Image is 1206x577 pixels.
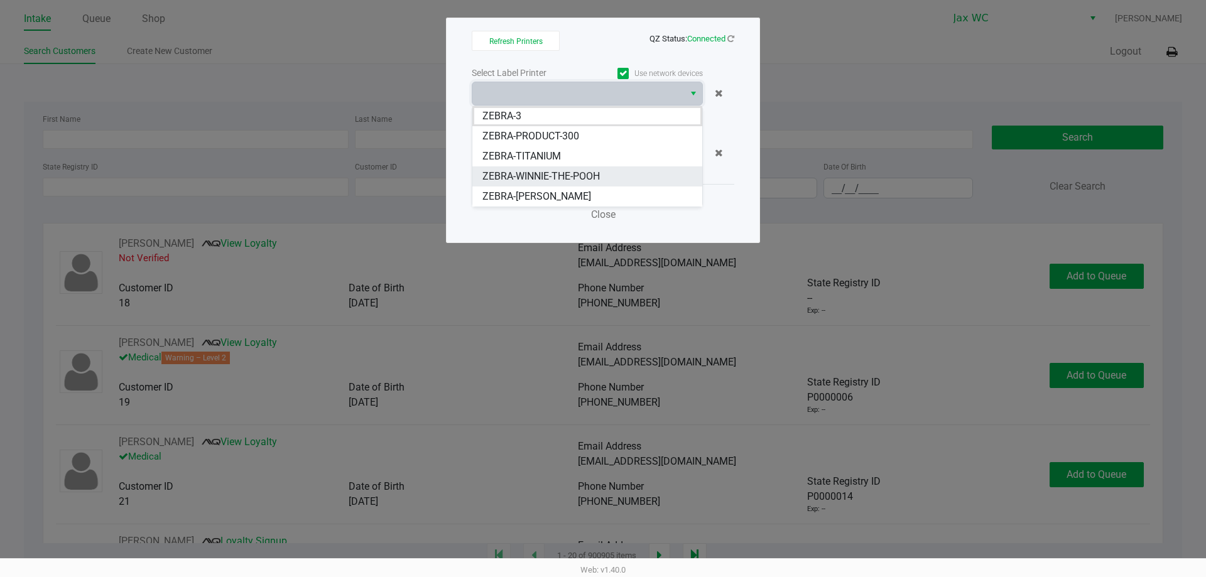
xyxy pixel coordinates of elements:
span: Refresh Printers [489,37,543,46]
button: Refresh Printers [472,31,560,51]
button: Select [684,82,702,105]
span: ZEBRA-3 [482,109,521,124]
span: ZEBRA-WINNIE-THE-POOH [482,169,600,184]
span: Connected [687,34,725,43]
span: Close [591,208,616,220]
label: Use network devices [587,68,703,79]
span: Web: v1.40.0 [580,565,626,574]
span: ZEBRA-TITANIUM [482,149,561,164]
span: QZ Status: [649,34,734,43]
button: Close [584,202,622,227]
span: ZEBRA-PRODUCT-300 [482,129,579,144]
span: ZEBRA-[PERSON_NAME] [482,189,591,204]
div: Select Label Printer [472,67,587,80]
